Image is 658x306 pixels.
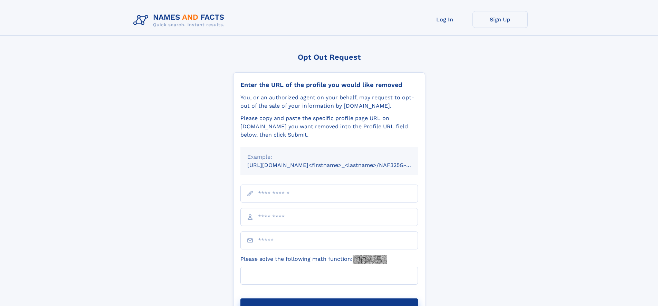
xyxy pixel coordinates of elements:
[131,11,230,30] img: Logo Names and Facts
[240,114,418,139] div: Please copy and paste the specific profile page URL on [DOMAIN_NAME] you want removed into the Pr...
[240,81,418,89] div: Enter the URL of the profile you would like removed
[247,153,411,161] div: Example:
[240,255,387,264] label: Please solve the following math function:
[233,53,425,61] div: Opt Out Request
[417,11,473,28] a: Log In
[473,11,528,28] a: Sign Up
[240,93,418,110] div: You, or an authorized agent on your behalf, may request to opt-out of the sale of your informatio...
[247,162,431,168] small: [URL][DOMAIN_NAME]<firstname>_<lastname>/NAF325G-xxxxxxxx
